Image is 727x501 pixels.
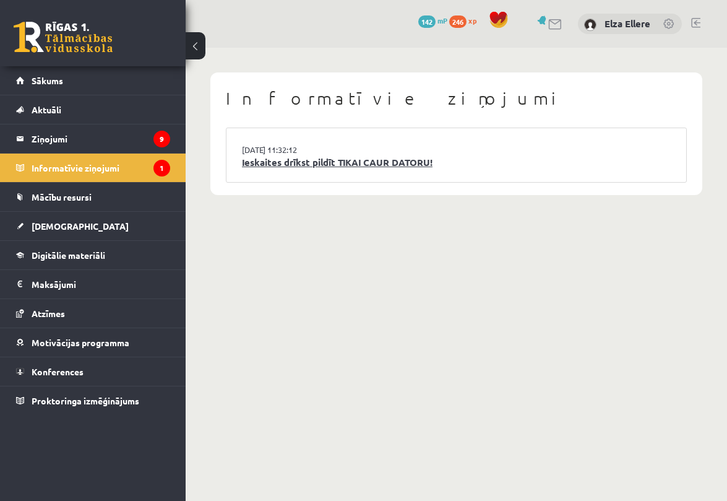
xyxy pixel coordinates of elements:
a: Mācību resursi [16,183,170,211]
span: 142 [418,15,436,28]
span: Mācību resursi [32,191,92,203]
span: Motivācijas programma [32,337,129,348]
i: 9 [153,131,170,147]
span: [DEMOGRAPHIC_DATA] [32,220,129,232]
i: 1 [153,160,170,176]
span: Proktoringa izmēģinājums [32,395,139,406]
a: Aktuāli [16,95,170,124]
h1: Informatīvie ziņojumi [226,88,687,109]
span: 246 [449,15,467,28]
span: mP [437,15,447,25]
span: Aktuāli [32,104,61,115]
a: Informatīvie ziņojumi1 [16,154,170,182]
a: [DEMOGRAPHIC_DATA] [16,212,170,240]
span: xp [468,15,476,25]
legend: Informatīvie ziņojumi [32,154,170,182]
legend: Ziņojumi [32,124,170,153]
span: Sākums [32,75,63,86]
a: [DATE] 11:32:12 [242,144,335,156]
span: Atzīmes [32,308,65,319]
a: Digitālie materiāli [16,241,170,269]
a: Sākums [16,66,170,95]
legend: Maksājumi [32,270,170,298]
a: 142 mP [418,15,447,25]
a: Ziņojumi9 [16,124,170,153]
img: Elza Ellere [584,19,596,31]
a: Atzīmes [16,299,170,328]
a: Maksājumi [16,270,170,298]
span: Konferences [32,366,84,377]
a: Konferences [16,357,170,386]
a: Proktoringa izmēģinājums [16,386,170,415]
a: Rīgas 1. Tālmācības vidusskola [14,22,113,53]
a: Motivācijas programma [16,328,170,357]
span: Digitālie materiāli [32,250,105,261]
a: 246 xp [449,15,483,25]
a: Elza Ellere [604,17,650,30]
a: Ieskaites drīkst pildīt TIKAI CAUR DATORU! [242,155,671,170]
